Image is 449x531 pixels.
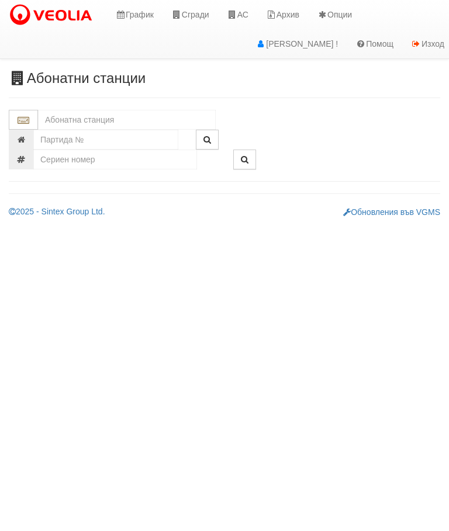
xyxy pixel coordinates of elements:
a: [PERSON_NAME] ! [247,29,347,58]
a: Помощ [347,29,402,58]
a: 2025 - Sintex Group Ltd. [9,207,105,216]
input: Сериен номер [33,150,197,169]
input: Партида № [33,130,178,150]
a: Обновления във VGMS [343,207,440,217]
img: VeoliaLogo.png [9,3,98,27]
h3: Абонатни станции [9,71,440,86]
input: Абонатна станция [38,110,216,130]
